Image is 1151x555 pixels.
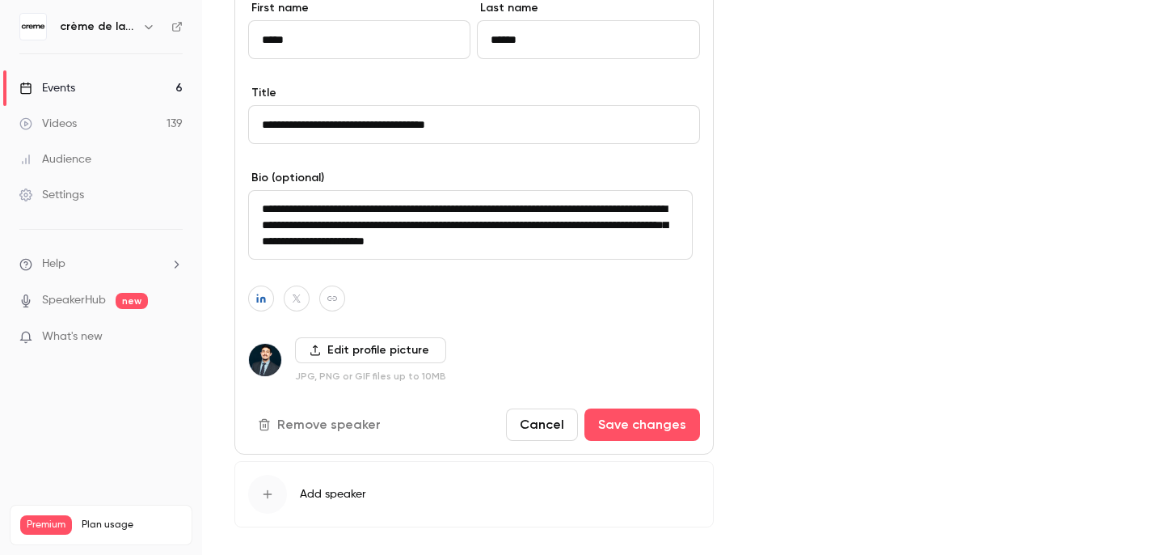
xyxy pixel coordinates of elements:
[300,486,366,502] span: Add speaker
[20,14,46,40] img: crème de la crème
[234,461,714,527] button: Add speaker
[42,256,65,273] span: Help
[249,344,281,376] img: Fawzi Cherfa
[60,19,136,35] h6: crème de la crème
[19,116,77,132] div: Videos
[42,328,103,345] span: What's new
[19,151,91,167] div: Audience
[116,293,148,309] span: new
[295,370,446,383] p: JPG, PNG or GIF files up to 10MB
[248,85,700,101] label: Title
[295,337,446,363] label: Edit profile picture
[20,515,72,535] span: Premium
[248,409,394,441] button: Remove speaker
[82,519,182,532] span: Plan usage
[584,409,700,441] button: Save changes
[42,292,106,309] a: SpeakerHub
[506,409,578,441] button: Cancel
[19,187,84,203] div: Settings
[248,170,700,186] label: Bio (optional)
[19,256,183,273] li: help-dropdown-opener
[19,80,75,96] div: Events
[163,330,183,345] iframe: Noticeable Trigger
